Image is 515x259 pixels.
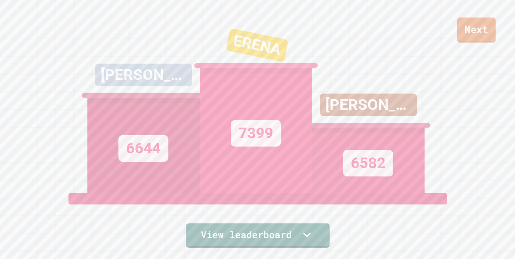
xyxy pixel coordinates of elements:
[343,150,393,176] div: 6582
[95,64,192,86] div: [PERSON_NAME]
[186,223,330,248] a: View leaderboard
[118,135,168,162] div: 6644
[320,94,417,116] div: [PERSON_NAME]
[226,28,288,62] div: ERENA
[457,17,496,42] a: Next
[231,120,281,147] div: 7399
